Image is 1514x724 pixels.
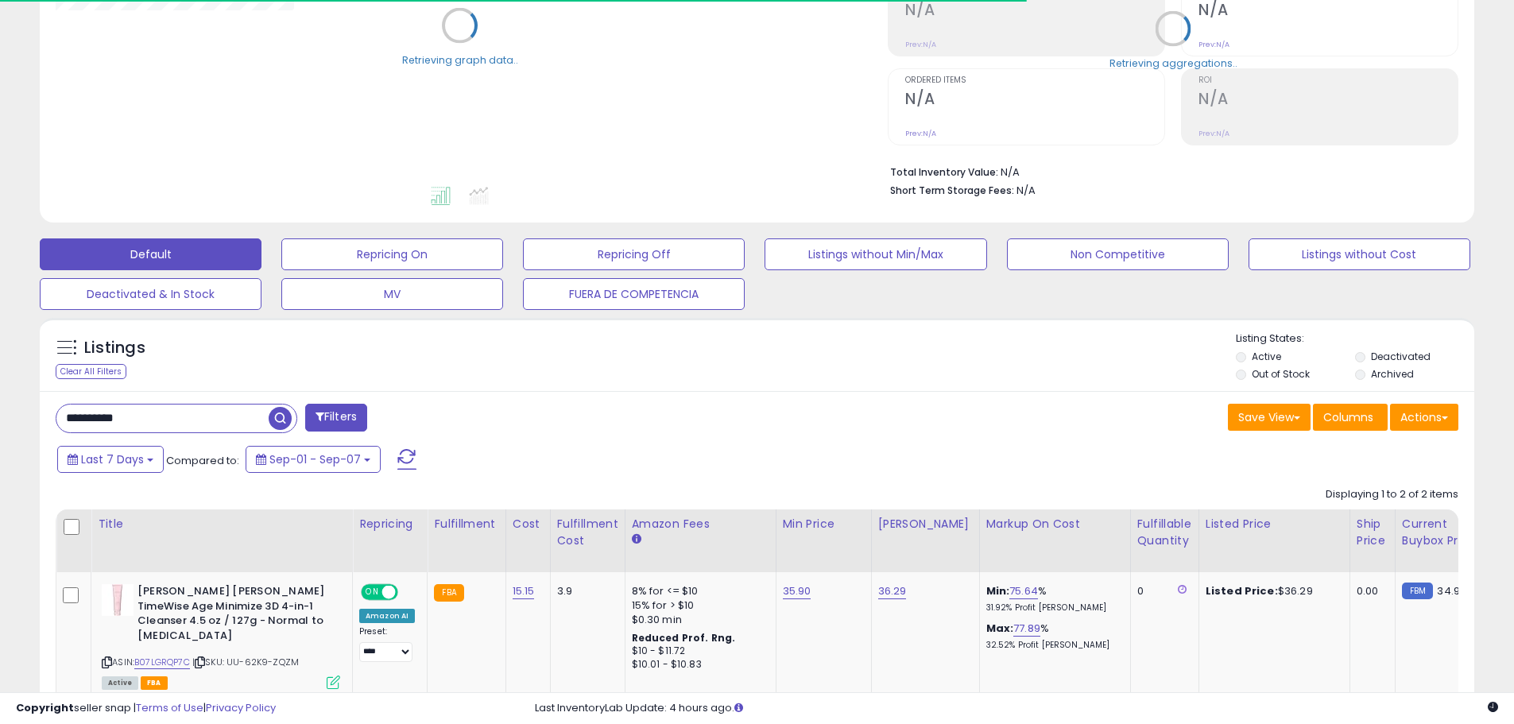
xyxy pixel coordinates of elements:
b: Min: [986,583,1010,598]
span: 34.99 [1437,583,1466,598]
div: % [986,584,1118,614]
div: $10.01 - $10.83 [632,658,764,672]
div: Amazon Fees [632,516,769,532]
div: Fulfillment Cost [557,516,618,549]
span: Compared to: [166,453,239,468]
a: 35.90 [783,583,811,599]
b: Listed Price: [1206,583,1278,598]
div: 15% for > $10 [632,598,764,613]
button: Save View [1228,404,1311,431]
div: Preset: [359,626,415,662]
div: Retrieving graph data.. [402,52,518,67]
p: Listing States: [1236,331,1474,347]
span: | SKU: UU-62K9-ZQZM [192,656,299,668]
button: Last 7 Days [57,446,164,473]
label: Active [1252,350,1281,363]
div: Last InventoryLab Update: 4 hours ago. [535,701,1498,716]
div: 8% for <= $10 [632,584,764,598]
div: Markup on Cost [986,516,1124,532]
span: OFF [396,586,421,599]
button: Columns [1313,404,1388,431]
div: 3.9 [557,584,613,598]
label: Archived [1371,367,1414,381]
button: Non Competitive [1007,238,1229,270]
div: Amazon AI [359,609,415,623]
div: [PERSON_NAME] [878,516,973,532]
small: FBA [434,584,463,602]
div: Repricing [359,516,420,532]
small: Amazon Fees. [632,532,641,547]
b: Reduced Prof. Rng. [632,631,736,645]
img: 31wLx6UOobL._SL40_.jpg [102,584,134,616]
strong: Copyright [16,700,74,715]
div: Cost [513,516,544,532]
div: $10 - $11.72 [632,645,764,658]
button: Repricing On [281,238,503,270]
div: Fulfillable Quantity [1137,516,1192,549]
label: Out of Stock [1252,367,1310,381]
div: $36.29 [1206,584,1338,598]
small: FBM [1402,583,1433,599]
h5: Listings [84,337,145,359]
button: FUERA DE COMPETENCIA [523,278,745,310]
div: seller snap | | [16,701,276,716]
div: Clear All Filters [56,364,126,379]
p: 32.52% Profit [PERSON_NAME] [986,640,1118,651]
th: The percentage added to the cost of goods (COGS) that forms the calculator for Min & Max prices. [979,509,1130,572]
div: $0.30 min [632,613,764,627]
button: Deactivated & In Stock [40,278,261,310]
a: 75.64 [1009,583,1038,599]
p: 31.92% Profit [PERSON_NAME] [986,602,1118,614]
span: FBA [141,676,168,690]
span: All listings currently available for purchase on Amazon [102,676,138,690]
div: Fulfillment [434,516,498,532]
button: Repricing Off [523,238,745,270]
a: 77.89 [1013,621,1040,637]
a: Terms of Use [136,700,203,715]
span: Last 7 Days [81,451,144,467]
div: ASIN: [102,584,340,687]
a: 36.29 [878,583,907,599]
span: ON [362,586,382,599]
div: Title [98,516,346,532]
b: [PERSON_NAME] [PERSON_NAME] TimeWise Age Minimize 3D 4-in-1 Cleanser 4.5 oz / 127g - Normal to [M... [137,584,331,647]
b: Max: [986,621,1014,636]
a: Privacy Policy [206,700,276,715]
button: Default [40,238,261,270]
div: Current Buybox Price [1402,516,1484,549]
div: Ship Price [1357,516,1388,549]
button: Actions [1390,404,1458,431]
button: Listings without Min/Max [765,238,986,270]
div: % [986,621,1118,651]
a: 15.15 [513,583,535,599]
a: B07LGRQP7C [134,656,190,669]
div: Retrieving aggregations.. [1109,56,1237,70]
button: Listings without Cost [1249,238,1470,270]
div: 0.00 [1357,584,1383,598]
button: MV [281,278,503,310]
div: 0 [1137,584,1187,598]
div: Displaying 1 to 2 of 2 items [1326,487,1458,502]
div: Min Price [783,516,865,532]
span: Sep-01 - Sep-07 [269,451,361,467]
label: Deactivated [1371,350,1431,363]
button: Filters [305,404,367,432]
div: Listed Price [1206,516,1343,532]
span: Columns [1323,409,1373,425]
button: Sep-01 - Sep-07 [246,446,381,473]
